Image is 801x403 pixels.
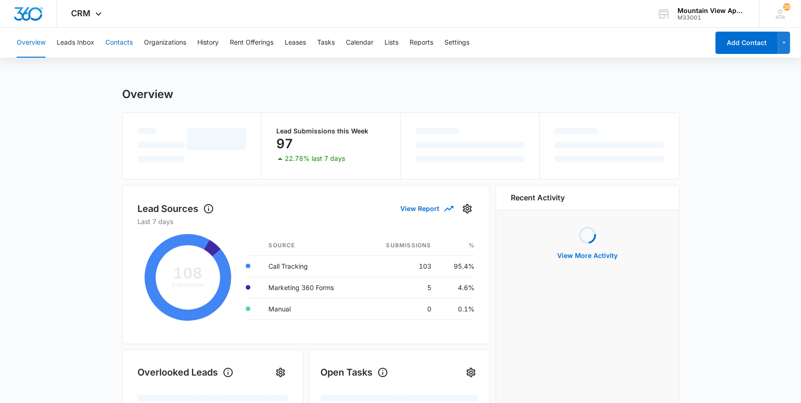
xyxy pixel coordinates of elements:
[384,28,398,58] button: Lists
[346,28,373,58] button: Calendar
[410,28,433,58] button: Reports
[400,200,452,217] button: View Report
[273,365,288,380] button: Settings
[438,277,474,298] td: 4.6%
[463,365,478,380] button: Settings
[363,298,438,319] td: 0
[363,236,438,256] th: Submissions
[105,28,133,58] button: Contacts
[438,236,474,256] th: %
[261,277,363,298] td: Marketing 360 Forms
[137,217,475,226] p: Last 7 days
[71,8,91,18] span: CRM
[715,32,778,54] button: Add Contact
[460,201,475,216] button: Settings
[197,28,219,58] button: History
[137,365,234,379] h1: Overlooked Leads
[548,244,627,267] button: View More Activity
[276,128,385,134] p: Lead Submissions this Week
[137,202,214,216] h1: Lead Sources
[57,28,94,58] button: Leads Inbox
[438,255,474,277] td: 95.4%
[444,28,469,58] button: Settings
[261,255,363,277] td: Call Tracking
[677,14,745,21] div: account id
[17,28,46,58] button: Overview
[276,136,293,151] p: 97
[677,7,745,14] div: account name
[438,298,474,319] td: 0.1%
[317,28,335,58] button: Tasks
[363,277,438,298] td: 5
[511,192,565,203] h6: Recent Activity
[144,28,186,58] button: Organizations
[122,87,173,101] h1: Overview
[261,298,363,319] td: Manual
[363,255,438,277] td: 103
[230,28,274,58] button: Rent Offerings
[285,155,345,162] p: 22.78% last 7 days
[783,3,790,11] span: 26
[783,3,790,11] div: notifications count
[285,28,306,58] button: Leases
[320,365,388,379] h1: Open Tasks
[261,236,363,256] th: Source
